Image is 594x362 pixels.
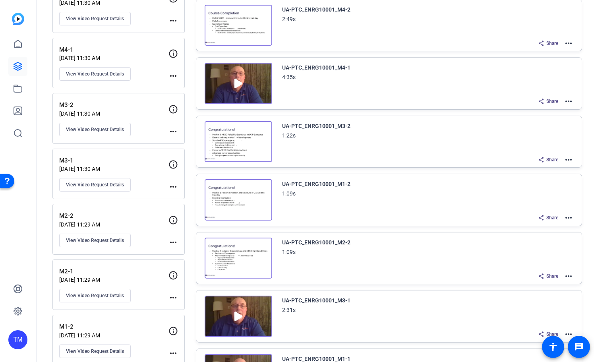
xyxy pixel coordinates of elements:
div: 1:22s [282,131,296,140]
p: M1-2 [59,322,168,331]
mat-icon: more_horiz [168,238,178,247]
span: View Video Request Details [66,292,124,299]
p: M3-2 [59,101,168,110]
mat-icon: more_horiz [168,182,178,192]
img: Creator Project Thumbnail [205,296,272,337]
p: [DATE] 11:29 AM [59,277,168,283]
div: 1:09s [282,189,296,198]
span: View Video Request Details [66,71,124,77]
div: UA-PTC_ENRG10001_M3-1 [282,296,350,305]
button: View Video Request Details [59,67,131,81]
img: Creator Project Thumbnail [205,5,272,46]
p: [DATE] 11:30 AM [59,55,168,61]
mat-icon: more_horiz [564,329,573,339]
div: UA-PTC_ENRG10001_M4-1 [282,63,350,72]
mat-icon: more_horiz [168,16,178,25]
div: UA-PTC_ENRG10001_M4-2 [282,5,350,14]
p: [DATE] 11:30 AM [59,110,168,117]
mat-icon: message [574,342,584,352]
p: [DATE] 11:29 AM [59,332,168,339]
img: Creator Project Thumbnail [205,121,272,163]
mat-icon: more_horiz [564,39,573,48]
button: View Video Request Details [59,234,131,247]
mat-icon: more_horiz [564,97,573,106]
span: View Video Request Details [66,348,124,354]
div: UA-PTC_ENRG10001_M2-2 [282,238,350,247]
button: View Video Request Details [59,178,131,192]
mat-icon: more_horiz [168,71,178,81]
img: Creator Project Thumbnail [205,179,272,221]
mat-icon: more_horiz [564,213,573,223]
p: M2-2 [59,211,168,221]
div: 2:49s [282,14,296,24]
span: View Video Request Details [66,126,124,133]
p: M2-1 [59,267,168,276]
span: Share [546,331,558,337]
button: View Video Request Details [59,123,131,136]
mat-icon: accessibility [548,342,558,352]
button: View Video Request Details [59,12,131,25]
span: View Video Request Details [66,237,124,244]
mat-icon: more_horiz [168,293,178,302]
mat-icon: more_horiz [564,271,573,281]
p: M4-1 [59,45,168,54]
div: TM [8,330,27,349]
span: View Video Request Details [66,182,124,188]
div: 4:35s [282,72,296,82]
div: UA-PTC_ENRG10001_M1-2 [282,179,350,189]
p: [DATE] 11:30 AM [59,166,168,172]
span: Share [546,273,558,279]
mat-icon: more_horiz [168,127,178,136]
mat-icon: more_horiz [564,155,573,165]
span: Share [546,40,558,46]
button: View Video Request Details [59,289,131,302]
span: Share [546,157,558,163]
p: [DATE] 11:29 AM [59,221,168,228]
img: Creator Project Thumbnail [205,238,272,279]
div: 1:09s [282,247,296,257]
p: M3-1 [59,156,168,165]
span: Share [546,215,558,221]
span: Share [546,98,558,105]
img: Creator Project Thumbnail [205,63,272,104]
mat-icon: more_horiz [168,348,178,358]
button: View Video Request Details [59,345,131,358]
span: View Video Request Details [66,15,124,22]
img: blue-gradient.svg [12,13,24,25]
div: 2:31s [282,305,296,315]
div: UA-PTC_ENRG10001_M3-2 [282,121,350,131]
